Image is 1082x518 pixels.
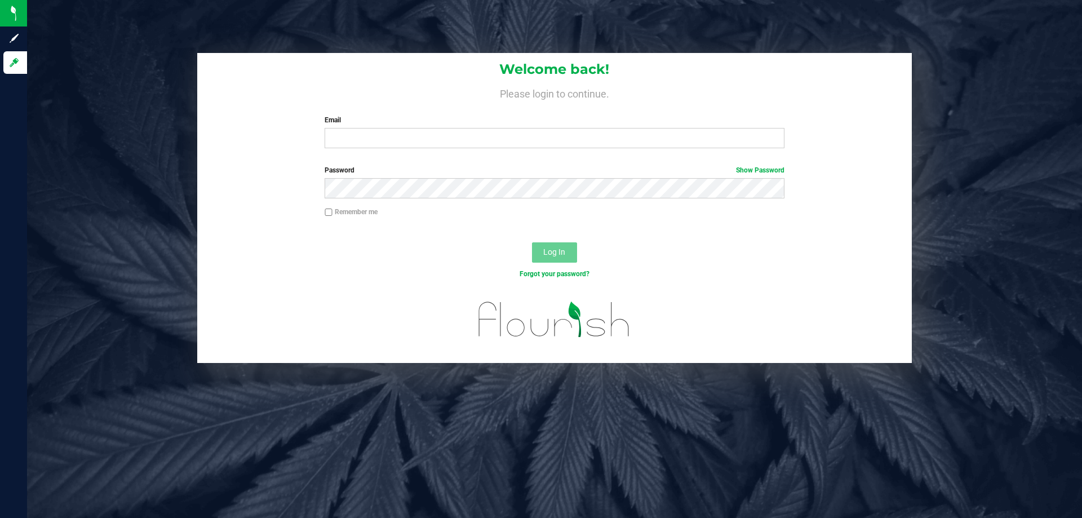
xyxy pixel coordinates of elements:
[325,207,378,217] label: Remember me
[325,115,784,125] label: Email
[197,62,912,77] h1: Welcome back!
[8,57,20,68] inline-svg: Log in
[520,270,589,278] a: Forgot your password?
[736,166,784,174] a: Show Password
[325,166,354,174] span: Password
[532,242,577,263] button: Log In
[543,247,565,256] span: Log In
[197,86,912,99] h4: Please login to continue.
[465,291,644,348] img: flourish_logo.svg
[325,209,332,216] input: Remember me
[8,33,20,44] inline-svg: Sign up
